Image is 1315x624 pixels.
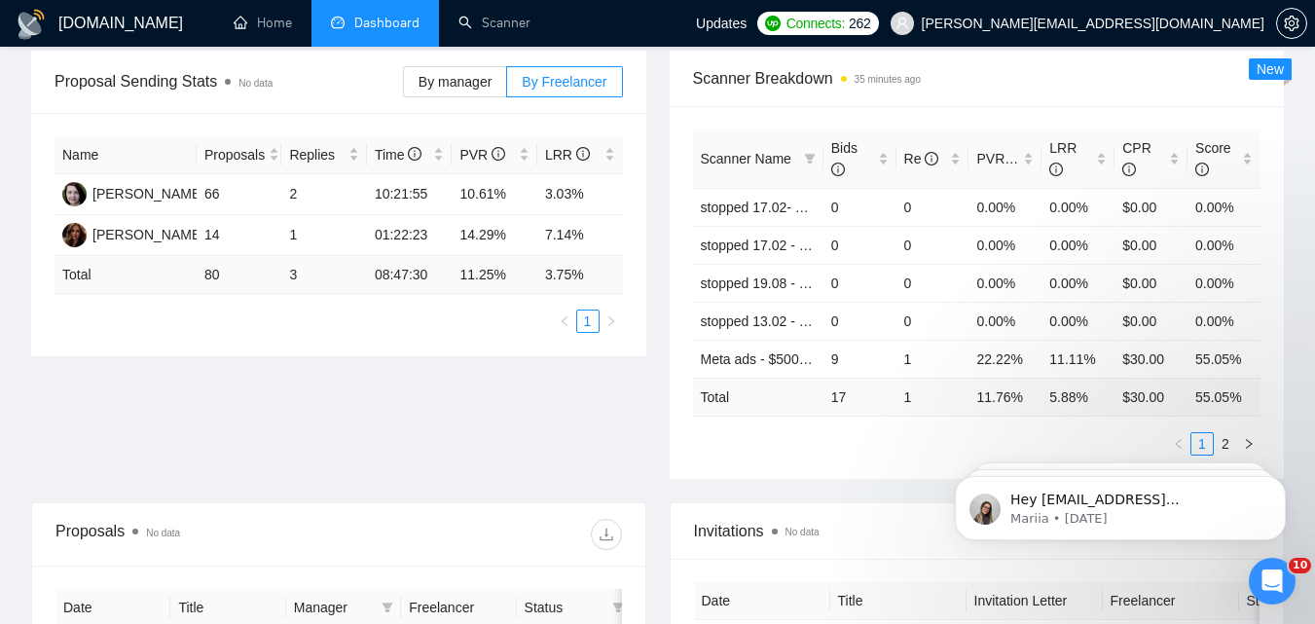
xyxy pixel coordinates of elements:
td: 1 [896,340,969,378]
td: 66 [197,174,282,215]
td: 0.00% [1187,264,1260,302]
img: AS [62,182,87,206]
span: CPR [1122,140,1151,177]
td: 0.00% [1041,226,1114,264]
span: Time [375,147,421,163]
td: 01:22:23 [367,215,453,256]
span: Status [525,597,604,618]
td: $ 30.00 [1114,378,1187,416]
td: 0.00% [1187,302,1260,340]
span: info-circle [925,152,938,165]
td: 0 [823,226,896,264]
td: 0.00% [968,302,1041,340]
a: stopped 17.02- Meta ads - ecommerce/cases/ hook- ROAS3+ [701,200,1074,215]
th: Replies [281,136,367,174]
td: $0.00 [1114,264,1187,302]
td: $0.00 [1114,188,1187,226]
iframe: Intercom notifications message [926,435,1315,571]
a: 1 [1191,433,1213,455]
span: Proposal Sending Stats [55,69,403,93]
td: 0 [823,302,896,340]
button: left [553,310,576,333]
th: Date [694,582,830,620]
span: info-circle [1122,163,1136,176]
span: filter [608,593,628,622]
li: 2 [1214,432,1237,456]
iframe: Intercom live chat [1249,558,1296,605]
td: 3.03% [537,174,623,215]
td: 11.76 % [968,378,1041,416]
td: Total [693,378,823,416]
li: Next Page [1237,432,1260,456]
td: 0.00% [1041,302,1114,340]
th: Title [830,582,967,620]
td: 0.00% [1187,188,1260,226]
span: left [559,315,570,327]
span: filter [804,153,816,165]
span: No data [146,528,180,538]
td: 55.05% [1187,340,1260,378]
span: filter [612,602,624,613]
span: filter [382,602,393,613]
a: Meta ads - $500+/$30+ - Feedback+/cost1k+ -AI [701,351,994,367]
td: $0.00 [1114,226,1187,264]
td: 0 [823,188,896,226]
td: 0.00% [968,188,1041,226]
span: info-circle [1195,163,1209,176]
th: Name [55,136,197,174]
span: filter [800,144,820,173]
td: 1 [896,378,969,416]
li: Next Page [600,310,623,333]
td: 08:47:30 [367,256,453,294]
span: 262 [849,13,870,34]
td: 0 [896,264,969,302]
span: Re [904,151,939,166]
span: info-circle [576,147,590,161]
span: Connects: [786,13,845,34]
div: Proposals [55,519,339,550]
img: upwork-logo.png [765,16,781,31]
span: Scanner Breakdown [693,66,1261,91]
a: homeHome [234,15,292,31]
span: No data [785,527,820,537]
span: Score [1195,140,1231,177]
span: By Freelancer [522,74,606,90]
span: New [1257,61,1284,77]
td: 14 [197,215,282,256]
div: [PERSON_NAME] [92,224,204,245]
td: 17 [823,378,896,416]
button: setting [1276,8,1307,39]
td: 0.00% [968,226,1041,264]
li: Previous Page [553,310,576,333]
td: 0.00% [1041,188,1114,226]
a: 1 [577,311,599,332]
span: LRR [1049,140,1077,177]
a: 2 [1215,433,1236,455]
td: 11.25 % [452,256,537,294]
span: Bids [831,140,858,177]
li: 1 [576,310,600,333]
td: 22.22% [968,340,1041,378]
span: PVR [459,147,505,163]
li: 1 [1190,432,1214,456]
td: 0.00% [968,264,1041,302]
span: Replies [289,144,345,165]
a: searchScanner [458,15,530,31]
img: TB [62,223,87,247]
span: Scanner Name [701,151,791,166]
a: AS[PERSON_NAME] [62,185,204,201]
span: Dashboard [354,15,420,31]
button: right [600,310,623,333]
span: download [592,527,621,542]
span: user [895,17,909,30]
a: setting [1276,16,1307,31]
td: 11.11% [1041,340,1114,378]
td: 0.00% [1041,264,1114,302]
span: info-circle [492,147,505,161]
span: setting [1277,16,1306,31]
td: 0 [896,226,969,264]
span: Invitations [694,519,1260,543]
